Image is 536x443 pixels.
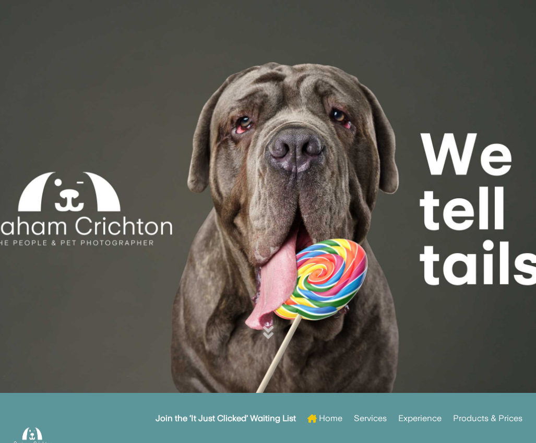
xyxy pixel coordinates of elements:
[307,398,342,439] a: Home
[398,398,442,439] a: Experience
[156,398,296,439] a: Join the ‘It Just Clicked’ Waiting List
[354,398,387,439] a: Services
[156,415,296,422] strong: Join the ‘It Just Clicked’ Waiting List
[453,398,522,439] a: Products & Prices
